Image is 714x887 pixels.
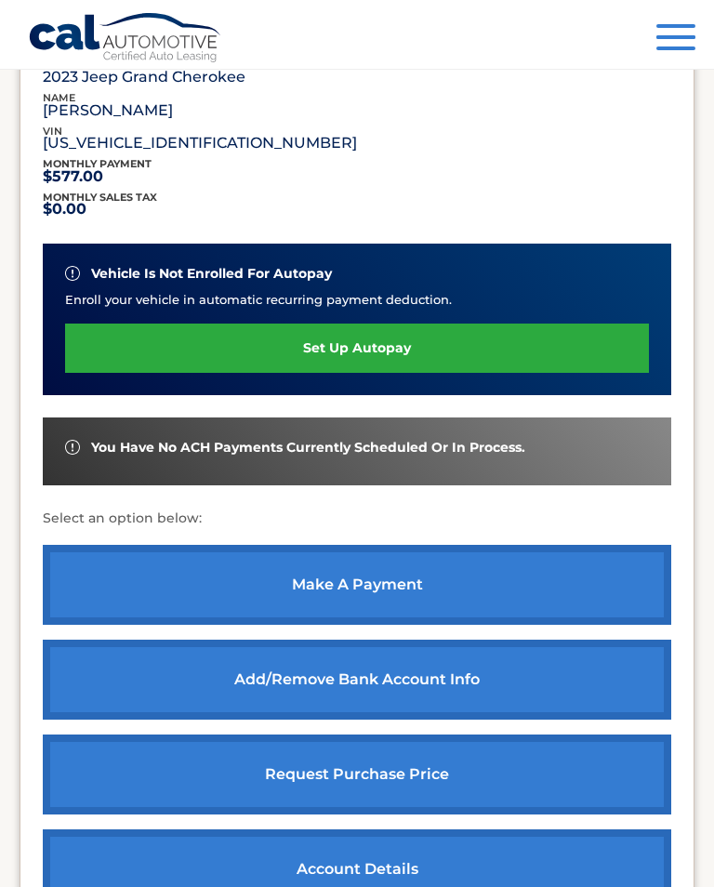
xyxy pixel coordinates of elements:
p: [US_VEHICLE_IDENTIFICATION_NUMBER] [43,139,357,148]
span: You have no ACH payments currently scheduled or in process. [91,440,525,456]
span: name [43,91,75,104]
img: alert-white.svg [65,440,80,455]
span: Monthly sales Tax [43,191,157,204]
a: request purchase price [43,735,671,814]
p: $577.00 [43,172,152,181]
img: alert-white.svg [65,266,80,281]
p: Enroll your vehicle in automatic recurring payment deduction. [65,290,649,309]
a: make a payment [43,545,671,625]
p: Select an option below: [43,508,671,530]
a: set up autopay [65,324,649,373]
p: $0.00 [43,205,157,214]
a: Cal Automotive [28,12,223,66]
button: Menu [656,24,695,55]
p: [PERSON_NAME] [43,106,173,115]
span: Monthly Payment [43,157,152,170]
a: Add/Remove bank account info [43,640,671,720]
span: vehicle is not enrolled for autopay [91,266,332,282]
span: vin [43,125,62,138]
p: 2023 Jeep Grand Cherokee [43,73,245,82]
